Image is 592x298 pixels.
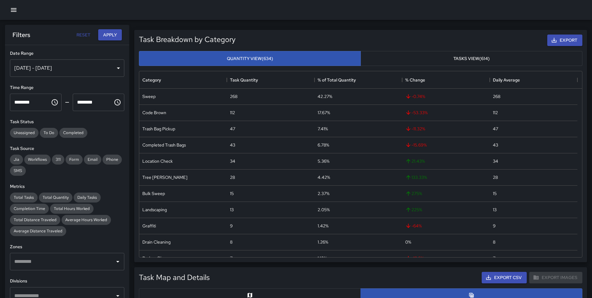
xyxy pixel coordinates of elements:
div: 1.42% [318,223,328,229]
button: Choose time, selected time is 12:00 AM [48,96,61,109]
div: 8 [230,239,232,245]
div: 1.26% [318,239,328,245]
button: Apply [98,29,122,41]
span: -11.32 % [405,126,425,132]
div: Sweep [142,93,156,100]
span: Total Hours Worked [50,206,94,211]
div: % Change [402,71,490,89]
div: SMS [10,166,26,176]
span: Average Distance Traveled [10,228,66,234]
div: 8 [493,239,495,245]
h5: Task Map and Details [139,272,210,282]
div: Average Hours Worked [62,215,111,225]
span: Completion Time [10,206,49,211]
div: 47 [493,126,498,132]
span: -0.74 % [405,93,425,100]
div: Category [139,71,227,89]
div: 9 [230,223,233,229]
div: 7 [493,255,495,261]
div: Completion Time [10,204,49,214]
span: -15.69 % [405,142,427,148]
div: 43 [230,142,235,148]
div: 1.10% [318,255,327,261]
div: 17.67% [318,109,330,116]
div: 2.37% [318,190,329,197]
div: Average Distance Traveled [10,226,66,236]
span: 275 % [405,190,422,197]
div: Broken Glass [142,255,167,261]
div: Tree Wells [142,174,187,180]
span: 21.43 % [405,158,425,164]
div: % of Total Quantity [314,71,402,89]
div: Category [142,71,161,89]
div: Jia [10,155,23,165]
div: Unassigned [10,128,39,138]
div: Workflows [24,155,51,165]
div: 7.41% [318,126,328,132]
div: 15 [493,190,497,197]
span: Completed [59,130,87,135]
span: Form [66,157,83,162]
div: 112 [493,109,498,116]
div: 47 [230,126,235,132]
div: Completed Trash Bags [142,142,186,148]
div: 4.42% [318,174,330,180]
h6: Zones [10,244,124,250]
div: 268 [493,93,500,100]
span: Jia [10,157,23,162]
span: Average Hours Worked [62,217,111,222]
div: Trash Bag Pickup [142,126,175,132]
div: Daily Average [490,71,577,89]
div: % Change [405,71,425,89]
h6: Task Status [10,119,124,125]
div: 13 [493,207,497,213]
h6: Metrics [10,183,124,190]
div: Task Quantity [230,71,258,89]
div: 13 [230,207,234,213]
span: 225 % [405,207,422,213]
div: Drain Cleaning [142,239,171,245]
button: Export [547,35,582,46]
button: Tasks View(614) [360,51,582,66]
span: 0 % [405,239,411,245]
div: Code Brown [142,109,166,116]
span: Total Quantity [39,195,72,200]
div: 6.78% [318,142,329,148]
div: 28 [230,174,235,180]
div: 112 [230,109,235,116]
div: Total Quantity [39,193,72,203]
h6: Time Range [10,84,124,91]
div: [DATE] - [DATE] [10,59,124,77]
span: 133.33 % [405,174,427,180]
div: To Do [40,128,58,138]
div: Task Quantity [227,71,314,89]
div: 34 [493,158,498,164]
div: Bulk Sweep [142,190,165,197]
div: 15 [230,190,234,197]
div: 42.27% [318,93,332,100]
div: Total Tasks [10,193,38,203]
span: Email [84,157,101,162]
h6: Filters [12,30,30,40]
button: Quantity View(634) [139,51,361,66]
div: Total Distance Traveled [10,215,60,225]
div: 9 [493,223,496,229]
div: Phone [103,155,122,165]
div: Total Hours Worked [50,204,94,214]
button: Choose time, selected time is 11:59 PM [111,96,124,109]
div: 268 [230,93,237,100]
div: 28 [493,174,498,180]
button: Export CSV [482,272,527,283]
h5: Task Breakdown by Category [139,35,236,44]
div: 2.05% [318,207,330,213]
div: 7 [230,255,232,261]
div: 5.36% [318,158,329,164]
div: Email [84,155,101,165]
span: Workflows [24,157,51,162]
span: Total Distance Traveled [10,217,60,222]
span: SMS [10,168,26,173]
span: -12.5 % [405,255,424,261]
button: Reset [73,29,93,41]
div: 311 [52,155,64,165]
span: -64 % [405,223,422,229]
